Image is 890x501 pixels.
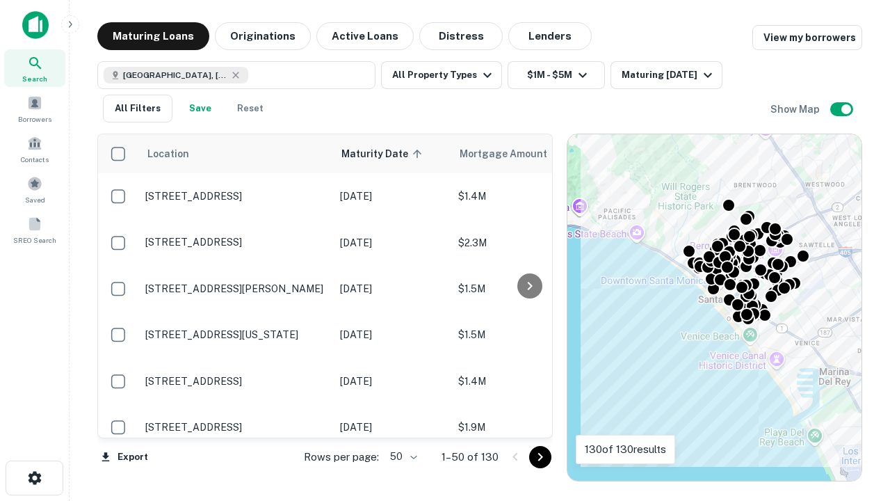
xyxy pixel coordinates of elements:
a: SREO Search [4,211,65,248]
span: SREO Search [13,234,56,246]
a: View my borrowers [752,25,862,50]
p: [DATE] [340,189,444,204]
iframe: Chat Widget [820,390,890,456]
p: [STREET_ADDRESS] [145,421,326,434]
p: [STREET_ADDRESS][PERSON_NAME] [145,283,326,295]
button: Lenders [508,22,592,50]
button: Maturing [DATE] [610,61,722,89]
th: Maturity Date [333,134,451,173]
p: 130 of 130 results [585,441,666,458]
p: [STREET_ADDRESS] [145,375,326,388]
button: Distress [419,22,503,50]
a: Search [4,49,65,87]
a: Contacts [4,130,65,168]
p: [DATE] [340,420,444,435]
button: Go to next page [529,446,551,468]
a: Borrowers [4,90,65,127]
div: 0 0 [567,134,861,481]
button: Reset [228,95,273,122]
button: Maturing Loans [97,22,209,50]
button: All Filters [103,95,172,122]
div: 50 [385,447,419,467]
span: Contacts [21,154,49,165]
button: All Property Types [381,61,502,89]
div: Maturing [DATE] [622,67,716,83]
button: Active Loans [316,22,414,50]
h6: Show Map [770,102,822,117]
span: Search [22,73,47,84]
p: $1.5M [458,281,597,296]
p: [DATE] [340,281,444,296]
span: Mortgage Amount [460,145,565,162]
p: [STREET_ADDRESS] [145,190,326,202]
span: Location [147,145,189,162]
button: [GEOGRAPHIC_DATA], [GEOGRAPHIC_DATA], [GEOGRAPHIC_DATA] [97,61,375,89]
button: Export [97,447,152,468]
p: [DATE] [340,374,444,389]
p: $1.4M [458,189,597,204]
span: Maturity Date [341,145,426,162]
th: Mortgage Amount [451,134,604,173]
p: $2.3M [458,235,597,250]
th: Location [138,134,333,173]
p: [STREET_ADDRESS] [145,236,326,248]
p: $1.9M [458,420,597,435]
p: $1.5M [458,327,597,342]
button: Save your search to get updates of matches that match your search criteria. [178,95,222,122]
p: Rows per page: [304,449,379,466]
span: Saved [25,194,45,205]
button: Originations [215,22,311,50]
span: [GEOGRAPHIC_DATA], [GEOGRAPHIC_DATA], [GEOGRAPHIC_DATA] [123,69,227,81]
p: [STREET_ADDRESS][US_STATE] [145,328,326,341]
p: $1.4M [458,374,597,389]
p: 1–50 of 130 [442,449,499,466]
p: [DATE] [340,327,444,342]
a: Saved [4,170,65,208]
p: [DATE] [340,235,444,250]
img: capitalize-icon.png [22,11,49,39]
button: $1M - $5M [508,61,605,89]
span: Borrowers [18,113,51,125]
